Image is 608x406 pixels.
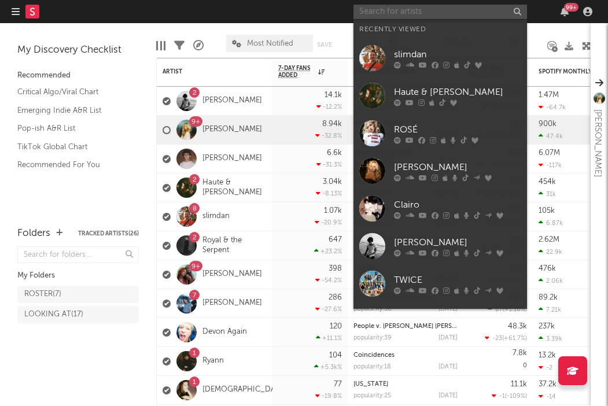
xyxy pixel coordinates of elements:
div: 0 [469,347,527,375]
div: 120 [330,323,342,330]
div: -117k [539,161,562,169]
div: -2 [539,364,552,371]
div: My Folders [17,269,139,283]
div: 647 [329,236,342,243]
span: -23 [492,335,502,342]
div: Idaho [353,381,458,387]
a: Recommended For You [17,158,127,171]
span: -1 [499,393,505,400]
span: -109 % [507,393,525,400]
div: [DATE] [439,306,458,312]
span: Most Notified [247,40,293,47]
input: Search for artists [353,5,527,19]
a: Royal & the Serpent [202,236,267,256]
div: Haute & [PERSON_NAME] [394,85,521,99]
div: [PERSON_NAME] [394,160,521,174]
div: 47.4k [539,132,563,140]
a: ROSTER(7) [17,286,139,303]
div: 1.47M [539,91,559,99]
div: 31k [539,190,556,198]
div: Edit Columns [156,29,165,62]
div: 77 [334,381,342,388]
a: TikTok Global Chart [17,141,127,153]
div: 286 [329,294,342,301]
a: [PERSON_NAME] [202,96,262,106]
div: slimdan [394,47,521,61]
a: [PERSON_NAME] [353,227,527,265]
div: 900k [539,120,557,128]
a: slimdan [353,39,527,77]
div: A&R Pipeline [193,29,204,62]
a: [PERSON_NAME] [202,154,262,164]
span: 7-Day Fans Added [278,65,315,79]
div: Coincidences [353,352,458,359]
div: 1.07k [324,207,342,215]
div: -20.9 % [315,219,342,226]
div: ROSÉ [394,123,521,136]
span: +61.7 % [504,335,525,342]
div: 2.62M [539,236,559,243]
div: -19.8 % [315,392,342,400]
div: popularity: 18 [353,364,391,370]
div: 454k [539,178,556,186]
div: -54.2 % [315,276,342,284]
div: [DATE] [439,393,458,399]
div: ( ) [488,305,527,313]
a: Haute & [PERSON_NAME] [202,178,267,198]
div: Recently Viewed [359,23,521,36]
a: [PERSON_NAME] [353,302,527,340]
div: 3.39k [539,335,562,342]
div: -64.7k [539,104,566,111]
a: Coincidences [353,352,395,359]
div: -14 [539,393,556,400]
div: 237k [539,323,555,330]
div: +23.2 % [314,248,342,255]
div: 14.1k [325,91,342,99]
button: 99+ [561,7,569,16]
div: popularity: 38 [353,306,392,312]
div: 37.2k [539,381,557,388]
div: [DATE] [439,335,458,341]
div: 11.1k [511,381,527,388]
div: Artist [163,68,249,75]
a: LOOKING AT(17) [17,306,139,323]
a: Devon Again [202,327,247,337]
div: People v. Maryanne Sue [353,323,458,330]
a: Critical Algo/Viral Chart [17,86,127,98]
a: [PERSON_NAME] [202,270,262,279]
a: TWICE [353,265,527,302]
div: 22.9k [539,248,562,256]
a: slimdan [202,212,230,222]
input: Search for folders... [17,246,139,263]
a: ROSÉ [353,115,527,152]
div: 7.8k [513,349,527,357]
div: 3.04k [323,178,342,186]
a: [PERSON_NAME] [353,152,527,190]
div: 7.21k [539,306,561,313]
div: 99 + [564,3,578,12]
div: 8.94k [322,120,342,128]
div: My Discovery Checklist [17,43,139,57]
div: 2.06k [539,277,563,285]
div: 13.2k [539,352,556,359]
div: Folders [17,227,50,241]
div: Filters [174,29,185,62]
div: ( ) [492,392,527,400]
div: 398 [329,265,342,272]
div: 476k [539,265,556,272]
div: Recommended [17,69,139,83]
div: +5.3k % [314,363,342,371]
div: LOOKING AT ( 17 ) [24,308,83,322]
div: 48.3k [508,323,527,330]
div: popularity: 39 [353,335,392,341]
div: popularity: 25 [353,393,391,399]
div: -12.2 % [316,103,342,110]
div: 105k [539,207,555,215]
a: Clairo [353,190,527,227]
div: TWICE [394,273,521,287]
div: +11.1 % [316,334,342,342]
div: ( ) [485,334,527,342]
a: Haute & [PERSON_NAME] [353,77,527,115]
div: 89.2k [539,294,558,301]
a: [PERSON_NAME] [202,125,262,135]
